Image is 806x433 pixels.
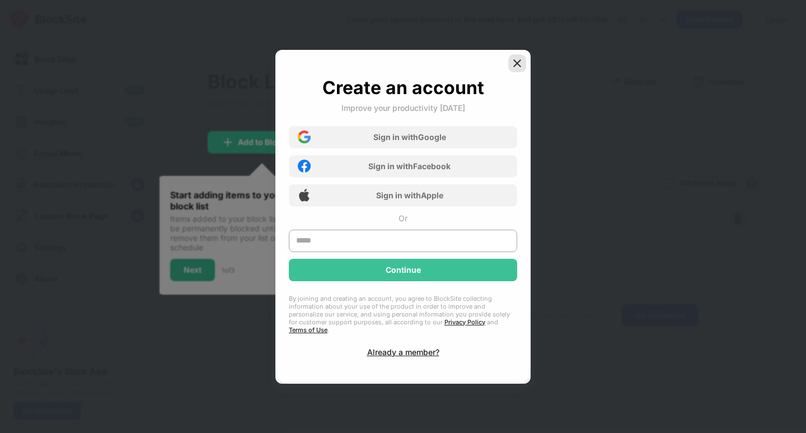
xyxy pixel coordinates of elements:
[298,189,311,202] img: apple-icon.png
[386,266,421,274] div: Continue
[298,131,311,143] img: google-icon.png
[341,103,465,113] div: Improve your productivity [DATE]
[289,295,517,334] div: By joining and creating an account, you agree to BlockSite collecting information about your use ...
[322,77,484,99] div: Create an account
[373,132,446,142] div: Sign in with Google
[298,160,311,173] img: facebook-icon.png
[376,190,443,200] div: Sign in with Apple
[367,347,439,357] div: Already a member?
[399,213,407,223] div: Or
[444,318,485,326] a: Privacy Policy
[289,326,327,334] a: Terms of Use
[368,161,451,171] div: Sign in with Facebook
